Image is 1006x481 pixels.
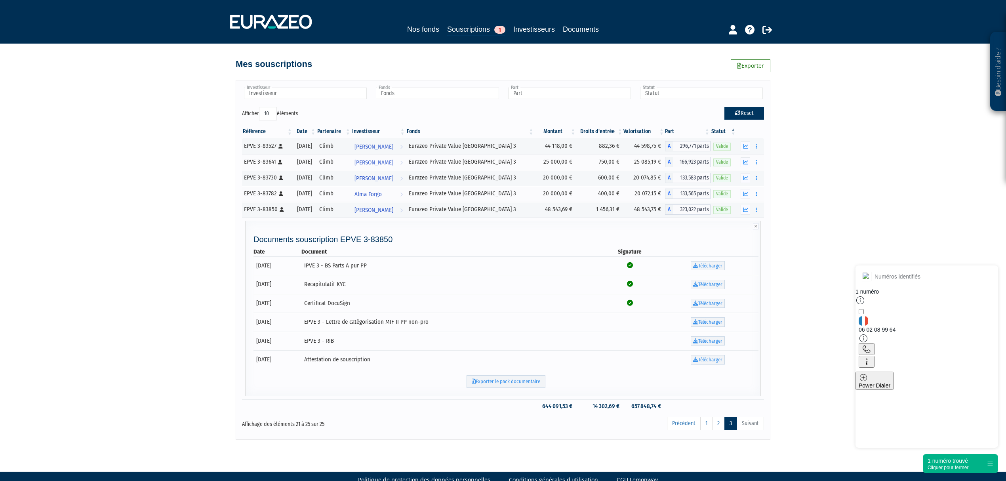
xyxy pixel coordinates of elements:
span: 296,771 parts [673,141,711,151]
span: A [665,173,673,183]
a: Exporter [731,59,770,72]
td: 657 848,74 € [623,399,665,413]
div: Eurazeo Private Value [GEOGRAPHIC_DATA] 3 [409,142,532,150]
span: 133,583 parts [673,173,711,183]
th: Date [253,248,301,256]
span: A [665,204,673,215]
label: Afficher éléments [242,107,298,120]
div: EPVE 3-83641 [244,158,290,166]
td: 25 000,00 € [534,154,576,170]
div: EPVE 3-83730 [244,174,290,182]
a: Télécharger [691,280,725,289]
td: 48 543,75 € [623,202,665,218]
i: Voir l'investisseur [400,139,403,154]
div: Eurazeo Private Value [GEOGRAPHIC_DATA] 3 [409,205,532,214]
div: A - Eurazeo Private Value Europe 3 [665,141,711,151]
span: 1 [494,26,505,34]
i: [Français] Personne physique [278,160,282,164]
span: [PERSON_NAME] [354,203,393,218]
div: A - Eurazeo Private Value Europe 3 [665,157,711,167]
i: [Français] Personne physique [279,191,283,196]
th: Droits d'entrée: activer pour trier la colonne par ordre croissant [576,125,623,138]
a: [PERSON_NAME] [351,154,406,170]
a: Précédent [667,417,701,430]
span: Valide [713,158,731,166]
td: Climb [316,138,351,154]
td: [DATE] [253,313,301,332]
div: A - Eurazeo Private Value Europe 3 [665,173,711,183]
td: Certificat DocuSign [301,294,602,313]
th: Fonds: activer pour trier la colonne par ordre croissant [406,125,535,138]
i: Voir l'investisseur [400,203,403,218]
td: [DATE] [253,294,301,313]
th: Montant: activer pour trier la colonne par ordre croissant [534,125,576,138]
a: Exporter le pack documentaire [467,375,545,388]
h4: Mes souscriptions [236,59,312,69]
td: 48 543,69 € [534,202,576,218]
th: Référence : activer pour trier la colonne par ordre croissant [242,125,293,138]
td: 1 456,31 € [576,202,623,218]
td: 20 074,85 € [623,170,665,186]
td: 25 085,19 € [623,154,665,170]
td: Climb [316,202,351,218]
i: [Français] Personne physique [278,144,283,149]
a: Télécharger [691,261,725,271]
i: Voir l'investisseur [400,171,403,186]
a: Nos fonds [407,24,439,35]
a: [PERSON_NAME] [351,138,406,154]
h4: Documents souscription EPVE 3-83850 [253,235,758,244]
span: [PERSON_NAME] [354,155,393,170]
td: Climb [316,170,351,186]
a: Télécharger [691,355,725,365]
div: Eurazeo Private Value [GEOGRAPHIC_DATA] 3 [409,189,532,198]
td: [DATE] [253,275,301,294]
a: 1 [700,417,713,430]
span: A [665,141,673,151]
div: Affichage des éléments 21 à 25 sur 25 [242,416,453,429]
span: [PERSON_NAME] [354,139,393,154]
i: Voir l'investisseur [400,155,403,170]
td: [DATE] [253,350,301,369]
span: Valide [713,190,731,198]
td: 20 072,15 € [623,186,665,202]
span: A [665,157,673,167]
div: Eurazeo Private Value [GEOGRAPHIC_DATA] 3 [409,158,532,166]
td: 750,00 € [576,154,623,170]
td: [DATE] [253,332,301,351]
div: [DATE] [296,142,314,150]
a: 3 [724,417,737,430]
td: 400,00 € [576,186,623,202]
a: Documents [563,24,599,35]
div: EPVE 3-83527 [244,142,290,150]
a: 2 [712,417,725,430]
span: 133,565 parts [673,189,711,199]
span: Valide [713,174,731,182]
div: EPVE 3-83850 [244,205,290,214]
th: Investisseur: activer pour trier la colonne par ordre croissant [351,125,406,138]
span: Valide [713,143,731,150]
td: 644 091,53 € [534,399,576,413]
div: A - Eurazeo Private Value Europe 3 [665,204,711,215]
a: Télécharger [691,299,725,308]
td: 14 302,69 € [576,399,623,413]
th: Signature [602,248,657,256]
td: Climb [316,186,351,202]
td: 44 118,00 € [534,138,576,154]
select: Afficheréléments [259,107,277,120]
span: Alma Forgo [354,187,382,202]
span: Valide [713,206,731,214]
td: 600,00 € [576,170,623,186]
a: Télécharger [691,336,725,346]
a: Télécharger [691,317,725,327]
td: EPVE 3 - Lettre de catégorisation MIF II PP non-pro [301,313,602,332]
td: IPVE 3 - BS Parts A pur PP [301,256,602,275]
img: 1732889491-logotype_eurazeo_blanc_rvb.png [230,15,312,29]
td: 20 000,00 € [534,186,576,202]
div: [DATE] [296,205,314,214]
p: Besoin d'aide ? [994,36,1003,107]
th: Valorisation: activer pour trier la colonne par ordre croissant [623,125,665,138]
div: [DATE] [296,158,314,166]
span: 323,022 parts [673,204,711,215]
a: Investisseurs [513,24,555,35]
td: Attestation de souscription [301,350,602,369]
